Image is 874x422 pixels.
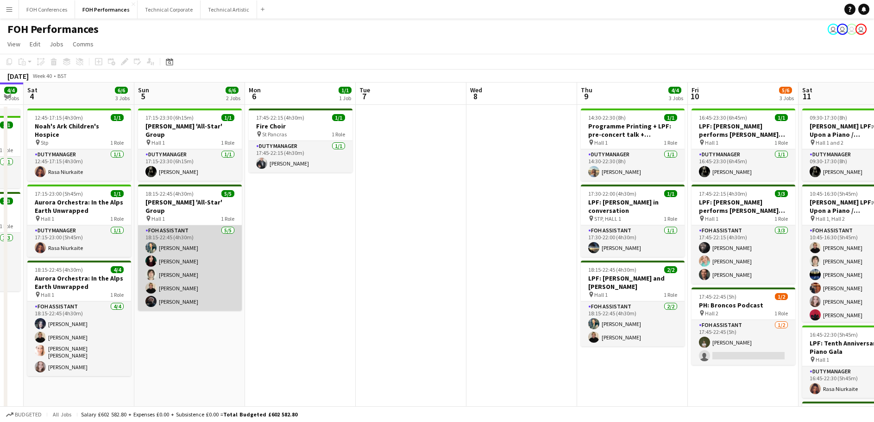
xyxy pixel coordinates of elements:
[594,139,608,146] span: Hall 1
[774,215,788,222] span: 1 Role
[581,274,685,291] h3: LPF: [PERSON_NAME] and [PERSON_NAME]
[810,190,858,197] span: 10:45-16:30 (5h45m)
[802,86,812,94] span: Sat
[699,190,747,197] span: 17:45-22:15 (4h30m)
[7,40,20,48] span: View
[581,185,685,257] div: 17:30-22:00 (4h30m)1/1LPF: [PERSON_NAME] in conversation STP, HALL 11 RoleFOH Assistant1/117:30-2...
[249,141,352,173] app-card-role: Duty Manager1/117:45-22:15 (4h30m)[PERSON_NAME]
[581,109,685,181] app-job-card: 14:30-22:30 (8h)1/1Programme Printing + LPF: pre-concert talk + [PERSON_NAME] and [PERSON_NAME] +...
[138,185,242,311] app-job-card: 18:15-22:45 (4h30m)5/5[PERSON_NAME] 'All-Star' Group Hall 11 RoleFOH Assistant5/518:15-22:45 (4h3...
[138,0,201,19] button: Technical Corporate
[692,288,795,365] app-job-card: 17:45-22:45 (5h)1/2PH: Broncos Podcast Hall 21 RoleFOH Assistant1/217:45-22:45 (5h)[PERSON_NAME]
[249,109,352,173] div: 17:45-22:15 (4h30m)1/1Fire Choir St Pancras1 RoleDuty Manager1/117:45-22:15 (4h30m)[PERSON_NAME]
[339,95,351,102] div: 1 Job
[51,411,73,418] span: All jobs
[41,215,54,222] span: Hall 1
[138,86,149,94] span: Sun
[138,198,242,215] h3: [PERSON_NAME] 'All-Star' Group
[7,71,29,81] div: [DATE]
[664,139,677,146] span: 1 Role
[27,185,131,257] div: 17:15-23:00 (5h45m)1/1Aurora Orchestra: In the Alps Earth Unwrapped Hall 11 RoleDuty Manager1/117...
[46,38,67,50] a: Jobs
[35,266,83,273] span: 18:15-22:45 (4h30m)
[359,86,370,94] span: Tue
[579,91,592,102] span: 9
[221,215,234,222] span: 1 Role
[145,114,194,121] span: 17:15-23:30 (6h15m)
[692,149,795,181] app-card-role: Duty Manager1/116:45-23:30 (6h45m)[PERSON_NAME]
[27,122,131,139] h3: Noah's Ark Children's Hospice
[81,411,297,418] div: Salary £602 582.80 + Expenses £0.00 + Subsistence £0.00 =
[138,122,242,139] h3: [PERSON_NAME] 'All-Star' Group
[588,114,626,121] span: 14:30-22:30 (8h)
[699,293,736,300] span: 17:45-22:45 (5h)
[816,356,829,363] span: Hall 1
[690,91,699,102] span: 10
[581,261,685,346] app-job-card: 18:15-22:45 (4h30m)2/2LPF: [PERSON_NAME] and [PERSON_NAME] Hall 11 RoleFOH Assistant2/218:15-22:4...
[27,274,131,291] h3: Aurora Orchestra: In the Alps Earth Unwrapped
[470,86,482,94] span: Wed
[775,293,788,300] span: 1/2
[4,38,24,50] a: View
[27,225,131,257] app-card-role: Duty Manager1/117:15-23:00 (5h45m)Rasa Niurkaite
[145,190,194,197] span: 18:15-22:45 (4h30m)
[30,40,40,48] span: Edit
[816,215,845,222] span: Hall 1, Hall 2
[692,86,699,94] span: Fri
[705,215,718,222] span: Hall 1
[110,215,124,222] span: 1 Role
[138,109,242,181] app-job-card: 17:15-23:30 (6h15m)1/1[PERSON_NAME] 'All-Star' Group Hall 11 RoleDuty Manager1/117:15-23:30 (6h15...
[41,291,54,298] span: Hall 1
[110,291,124,298] span: 1 Role
[581,198,685,215] h3: LPF: [PERSON_NAME] in conversation
[692,185,795,284] app-job-card: 17:45-22:15 (4h30m)3/3LPF: [PERSON_NAME] performs [PERSON_NAME] and [PERSON_NAME] Hall 11 RoleFOH...
[151,139,165,146] span: Hall 1
[31,72,54,79] span: Week 40
[27,301,131,376] app-card-role: FOH Assistant4/418:15-22:45 (4h30m)[PERSON_NAME][PERSON_NAME][PERSON_NAME] [PERSON_NAME][PERSON_N...
[775,114,788,121] span: 1/1
[588,266,636,273] span: 18:15-22:45 (4h30m)
[57,72,67,79] div: BST
[73,40,94,48] span: Comms
[27,261,131,376] div: 18:15-22:45 (4h30m)4/4Aurora Orchestra: In the Alps Earth Unwrapped Hall 11 RoleFOH Assistant4/41...
[111,190,124,197] span: 1/1
[249,122,352,130] h3: Fire Choir
[692,122,795,139] h3: LPF: [PERSON_NAME] performs [PERSON_NAME] and [PERSON_NAME]
[69,38,97,50] a: Comms
[223,411,297,418] span: Total Budgeted £602 582.80
[221,190,234,197] span: 5/5
[226,87,239,94] span: 6/6
[594,215,621,222] span: STP, HALL 1
[7,22,99,36] h1: FOH Performances
[774,310,788,317] span: 1 Role
[137,91,149,102] span: 5
[110,139,124,146] span: 1 Role
[138,225,242,311] app-card-role: FOH Assistant5/518:15-22:45 (4h30m)[PERSON_NAME][PERSON_NAME][PERSON_NAME][PERSON_NAME][PERSON_NAME]
[262,131,287,138] span: St Pancras
[664,266,677,273] span: 2/2
[221,114,234,121] span: 1/1
[692,225,795,284] app-card-role: FOH Assistant3/317:45-22:15 (4h30m)[PERSON_NAME][PERSON_NAME][PERSON_NAME]
[837,24,848,35] app-user-avatar: Visitor Services
[588,190,636,197] span: 17:30-22:00 (4h30m)
[27,109,131,181] app-job-card: 12:45-17:15 (4h30m)1/1Noah's Ark Children's Hospice Stp1 RoleDuty Manager1/112:45-17:15 (4h30m)Ra...
[810,114,847,121] span: 09:30-17:30 (8h)
[247,91,261,102] span: 6
[249,86,261,94] span: Mon
[111,266,124,273] span: 4/4
[664,291,677,298] span: 1 Role
[115,95,130,102] div: 3 Jobs
[816,139,843,146] span: Hall 1 and 2
[692,320,795,365] app-card-role: FOH Assistant1/217:45-22:45 (5h)[PERSON_NAME]
[664,215,677,222] span: 1 Role
[846,24,857,35] app-user-avatar: Visitor Services
[780,95,794,102] div: 3 Jobs
[692,198,795,215] h3: LPF: [PERSON_NAME] performs [PERSON_NAME] and [PERSON_NAME]
[581,86,592,94] span: Thu
[810,331,858,338] span: 16:45-22:30 (5h45m)
[774,139,788,146] span: 1 Role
